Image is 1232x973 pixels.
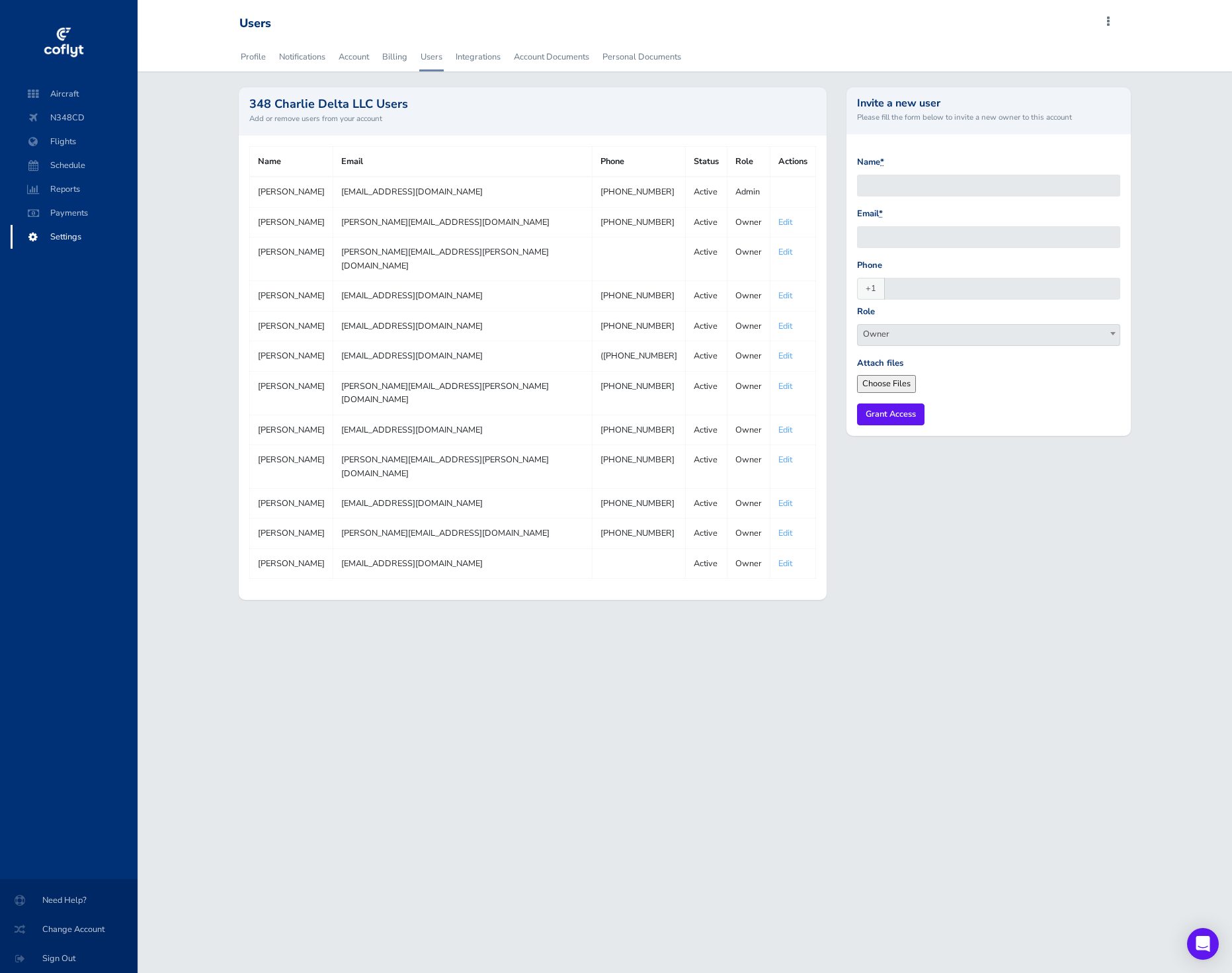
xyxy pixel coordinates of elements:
[727,281,770,311] td: Owner
[24,130,124,153] span: Flights
[778,497,792,509] a: Edit
[727,311,770,341] td: Owner
[1187,928,1219,960] div: Open Intercom Messenger
[778,320,792,332] a: Edit
[686,311,727,341] td: Active
[778,424,792,436] a: Edit
[857,111,1120,123] small: Please fill the form below to invite a new owner to this account
[249,98,816,110] h2: 348 Charlie Delta LLC Users
[249,311,333,341] td: [PERSON_NAME]
[249,112,816,124] small: Add or remove users from your account
[593,445,686,489] td: [PHONE_NUMBER]
[778,246,792,258] a: Edit
[333,237,592,281] td: [PERSON_NAME][EMAIL_ADDRESS][PERSON_NAME][DOMAIN_NAME]
[381,42,409,71] a: Billing
[16,947,122,970] span: Sign Out
[249,519,333,548] td: [PERSON_NAME]
[778,558,792,570] a: Edit
[727,341,770,371] td: Owner
[16,917,122,941] span: Change Account
[858,325,1120,343] span: Owner
[333,341,592,371] td: [EMAIL_ADDRESS][DOMAIN_NAME]
[857,278,885,300] span: +1
[727,237,770,281] td: Owner
[249,146,333,177] th: Name
[593,519,686,548] td: [PHONE_NUMBER]
[857,305,875,319] label: Role
[24,225,124,249] span: Settings
[727,207,770,237] td: Owner
[239,17,271,31] div: Users
[337,42,370,71] a: Account
[249,445,333,489] td: [PERSON_NAME]
[778,454,792,466] a: Edit
[593,146,686,177] th: Phone
[727,488,770,518] td: Owner
[727,146,770,177] th: Role
[727,371,770,415] td: Owner
[333,519,592,548] td: [PERSON_NAME][EMAIL_ADDRESS][DOMAIN_NAME]
[278,42,327,71] a: Notifications
[593,207,686,237] td: [PHONE_NUMBER]
[727,519,770,548] td: Owner
[727,548,770,578] td: Owner
[857,324,1120,346] span: Owner
[593,341,686,371] td: ([PHONE_NUMBER]
[24,82,124,106] span: Aircraft
[249,207,333,237] td: [PERSON_NAME]
[419,42,444,71] a: Users
[857,259,882,273] label: Phone
[857,357,903,370] label: Attach files
[778,290,792,302] a: Edit
[778,527,792,539] a: Edit
[333,281,592,311] td: [EMAIL_ADDRESS][DOMAIN_NAME]
[686,341,727,371] td: Active
[686,445,727,489] td: Active
[686,281,727,311] td: Active
[333,488,592,518] td: [EMAIL_ADDRESS][DOMAIN_NAME]
[686,207,727,237] td: Active
[249,341,333,371] td: [PERSON_NAME]
[778,350,792,362] a: Edit
[333,177,592,207] td: [EMAIL_ADDRESS][DOMAIN_NAME]
[686,488,727,518] td: Active
[601,42,682,71] a: Personal Documents
[239,42,267,71] a: Profile
[16,888,122,912] span: Need Help?
[857,207,883,221] label: Email
[249,488,333,518] td: [PERSON_NAME]
[727,445,770,489] td: Owner
[593,311,686,341] td: [PHONE_NUMBER]
[593,177,686,207] td: [PHONE_NUMBER]
[593,488,686,518] td: [PHONE_NUMBER]
[42,23,85,63] img: coflyt logo
[333,548,592,578] td: [EMAIL_ADDRESS][DOMAIN_NAME]
[249,237,333,281] td: [PERSON_NAME]
[24,106,124,130] span: N348CD
[333,311,592,341] td: [EMAIL_ADDRESS][DOMAIN_NAME]
[333,371,592,415] td: [PERSON_NAME][EMAIL_ADDRESS][PERSON_NAME][DOMAIN_NAME]
[686,548,727,578] td: Active
[686,415,727,444] td: Active
[593,371,686,415] td: [PHONE_NUMBER]
[686,146,727,177] th: Status
[770,146,816,177] th: Actions
[778,216,792,228] a: Edit
[24,201,124,225] span: Payments
[778,380,792,392] a: Edit
[24,153,124,177] span: Schedule
[686,237,727,281] td: Active
[727,177,770,207] td: Admin
[249,177,333,207] td: [PERSON_NAME]
[857,98,1120,108] h3: Invite a new user
[686,371,727,415] td: Active
[857,155,884,169] label: Name
[249,415,333,444] td: [PERSON_NAME]
[249,548,333,578] td: [PERSON_NAME]
[24,177,124,201] span: Reports
[333,445,592,489] td: [PERSON_NAME][EMAIL_ADDRESS][PERSON_NAME][DOMAIN_NAME]
[513,42,591,71] a: Account Documents
[857,403,924,425] input: Grant Access
[454,42,502,71] a: Integrations
[333,415,592,444] td: [EMAIL_ADDRESS][DOMAIN_NAME]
